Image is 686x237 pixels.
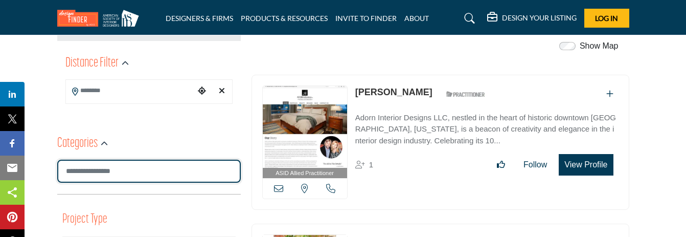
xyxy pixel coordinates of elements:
[335,14,397,23] a: INVITE TO FINDER
[517,155,554,175] button: Follow
[454,10,482,27] a: Search
[65,54,119,73] h2: Distance Filter
[62,210,107,229] button: Project Type
[57,135,98,153] h2: Categories
[166,14,233,23] a: DESIGNERS & FIRMS
[487,12,577,25] div: DESIGN YOUR LISTING
[276,169,334,178] span: ASID Allied Practitioner
[241,14,328,23] a: PRODUCTS & RESOURCES
[404,14,429,23] a: ABOUT
[66,81,195,101] input: Search Location
[214,80,229,102] div: Clear search location
[57,160,241,183] input: Search Category
[194,80,209,102] div: Choose your current location
[355,159,373,171] div: Followers
[355,87,432,97] a: [PERSON_NAME]
[263,86,347,179] a: ASID Allied Practitioner
[442,88,488,101] img: ASID Qualified Practitioners Badge Icon
[355,106,619,147] a: Adorn Interior Designs LLC, nestled in the heart of historic downtown [GEOGRAPHIC_DATA], [US_STAT...
[606,90,613,98] a: Add To List
[369,160,373,169] span: 1
[580,40,619,52] label: Show Map
[355,112,619,147] p: Adorn Interior Designs LLC, nestled in the heart of historic downtown [GEOGRAPHIC_DATA], [US_STAT...
[263,86,347,168] img: Mary Davis
[559,154,613,176] button: View Profile
[355,85,432,99] p: Mary Davis
[490,155,512,175] button: Like listing
[584,9,629,28] button: Log In
[57,10,144,27] img: Site Logo
[502,13,577,23] h5: DESIGN YOUR LISTING
[595,14,618,23] span: Log In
